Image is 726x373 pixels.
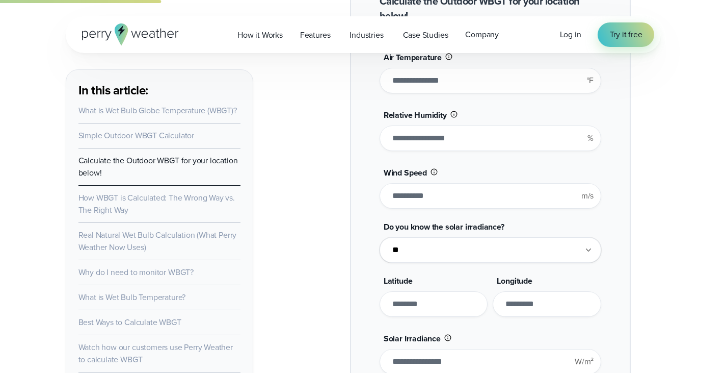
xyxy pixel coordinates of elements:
[78,341,233,365] a: Watch how our customers use Perry Weather to calculate WBGT
[465,29,499,41] span: Company
[237,29,283,41] span: How it Works
[384,109,447,121] span: Relative Humidity
[78,105,237,116] a: What is Wet Bulb Globe Temperature (WBGT)?
[598,22,655,47] a: Try it free
[384,221,504,233] span: Do you know the solar irradiance?
[78,192,235,216] a: How WBGT is Calculated: The Wrong Way vs. The Right Way
[229,24,291,45] a: How it Works
[78,130,194,141] a: Simple Outdoor WBGT Calculator
[78,291,186,303] a: What is Wet Bulb Temperature?
[403,29,448,41] span: Case Studies
[78,266,194,278] a: Why do I need to monitor WBGT?
[560,29,581,41] a: Log in
[394,24,457,45] a: Case Studies
[610,29,642,41] span: Try it free
[78,316,181,328] a: Best Ways to Calculate WBGT
[78,155,238,179] a: Calculate the Outdoor WBGT for your location below!
[300,29,331,41] span: Features
[384,52,442,63] span: Air Temperature
[78,229,237,253] a: Real Natural Wet Bulb Calculation (What Perry Weather Now Uses)
[497,275,532,287] span: Longitude
[78,82,240,98] h3: In this article:
[384,333,441,344] span: Solar Irradiance
[560,29,581,40] span: Log in
[349,29,383,41] span: Industries
[384,275,413,287] span: Latitude
[384,167,427,179] span: Wind Speed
